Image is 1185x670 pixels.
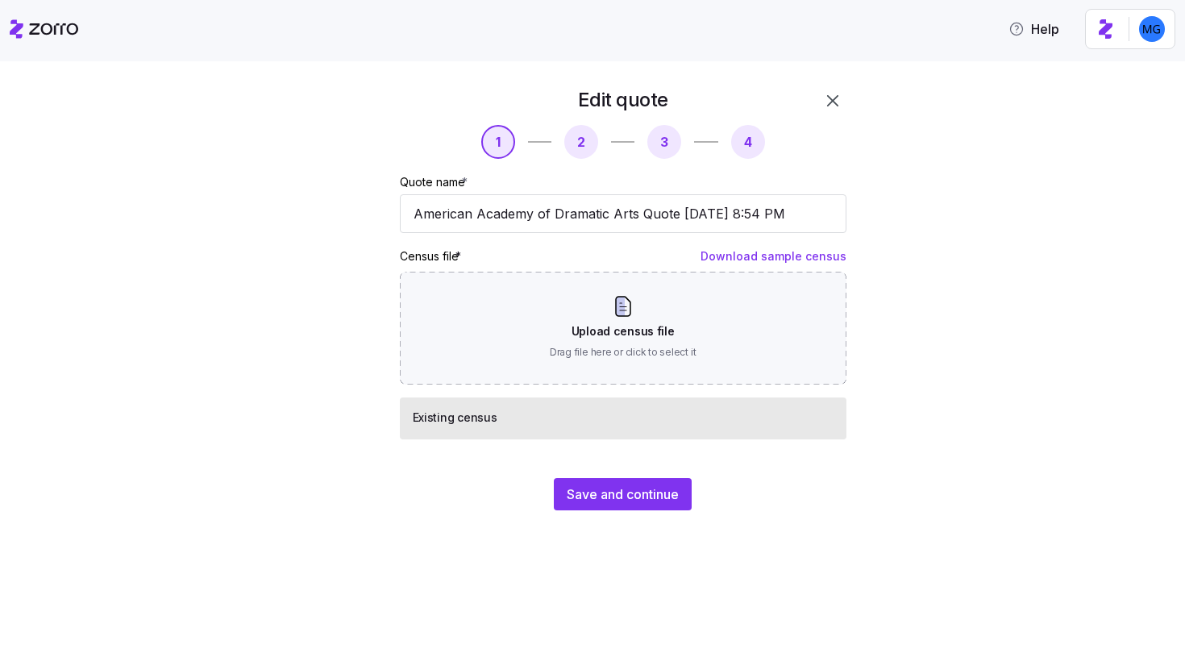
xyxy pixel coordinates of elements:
[400,248,464,265] label: Census file
[554,478,692,510] button: Save and continue
[400,194,846,233] input: Quote name
[701,249,846,263] a: Download sample census
[1008,19,1059,39] span: Help
[567,485,679,504] span: Save and continue
[647,125,681,159] button: 3
[564,125,598,159] button: 2
[400,173,471,191] label: Quote name
[578,87,668,112] h1: Edit quote
[731,125,765,159] button: 4
[996,13,1072,45] button: Help
[1139,16,1165,42] img: 61c362f0e1d336c60eacb74ec9823875
[481,125,515,159] button: 1
[413,410,497,426] span: Existing census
